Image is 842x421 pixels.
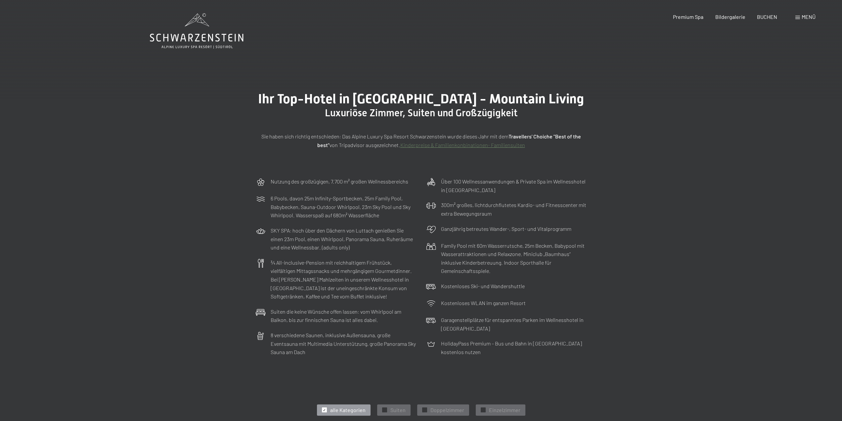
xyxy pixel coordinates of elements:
p: Über 100 Wellnessanwendungen & Private Spa im Wellnesshotel in [GEOGRAPHIC_DATA] [441,177,587,194]
a: BUCHEN [757,14,777,20]
span: ✓ [323,408,326,412]
p: Nutzung des großzügigen, 7.700 m² großen Wellnessbereichs [271,177,408,186]
p: ¾ All-inclusive-Pension mit reichhaltigem Frühstück, vielfältigen Mittagssnacks und mehrgängigem ... [271,258,416,301]
span: Einzelzimmer [489,406,520,414]
span: ✓ [423,408,426,412]
p: Suiten die keine Wünsche offen lassen: vom Whirlpool am Balkon, bis zur finnischen Sauna ist alle... [271,307,416,324]
p: Ganzjährig betreutes Wander-, Sport- und Vitalprogramm [441,225,571,233]
span: ✓ [482,408,484,412]
p: 8 verschiedene Saunen, inklusive Außensauna, große Eventsauna mit Multimedia Unterstützung, große... [271,331,416,356]
p: Sie haben sich richtig entschieden: Das Alpine Luxury Spa Resort Schwarzenstein wurde dieses Jahr... [256,132,587,149]
span: Luxuriöse Zimmer, Suiten und Großzügigkeit [325,107,517,119]
span: Doppelzimmer [430,406,464,414]
a: Bildergalerie [715,14,745,20]
span: Menü [802,14,816,20]
p: SKY SPA: hoch über den Dächern von Luttach genießen Sie einen 23m Pool, einen Whirlpool, Panorama... [271,226,416,252]
strong: Travellers' Choiche "Best of the best" [317,133,581,148]
span: alle Kategorien [330,406,366,414]
a: Premium Spa [673,14,703,20]
p: HolidayPass Premium – Bus und Bahn in [GEOGRAPHIC_DATA] kostenlos nutzen [441,339,587,356]
p: 300m² großes, lichtdurchflutetes Kardio- und Fitnesscenter mit extra Bewegungsraum [441,201,587,218]
p: Family Pool mit 60m Wasserrutsche, 25m Becken, Babypool mit Wasserattraktionen und Relaxzone. Min... [441,241,587,275]
span: ✓ [383,408,386,412]
span: Ihr Top-Hotel in [GEOGRAPHIC_DATA] - Mountain Living [258,91,584,107]
p: Garagenstellplätze für entspanntes Parken im Wellnesshotel in [GEOGRAPHIC_DATA] [441,316,587,333]
p: Kostenloses WLAN im ganzen Resort [441,299,526,307]
p: Kostenloses Ski- und Wandershuttle [441,282,525,290]
span: Suiten [390,406,406,414]
a: Kinderpreise & Familienkonbinationen- Familiensuiten [400,142,525,148]
p: 6 Pools, davon 25m Infinity-Sportbecken, 25m Family Pool, Babybecken, Sauna-Outdoor Whirlpool, 23... [271,194,416,220]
